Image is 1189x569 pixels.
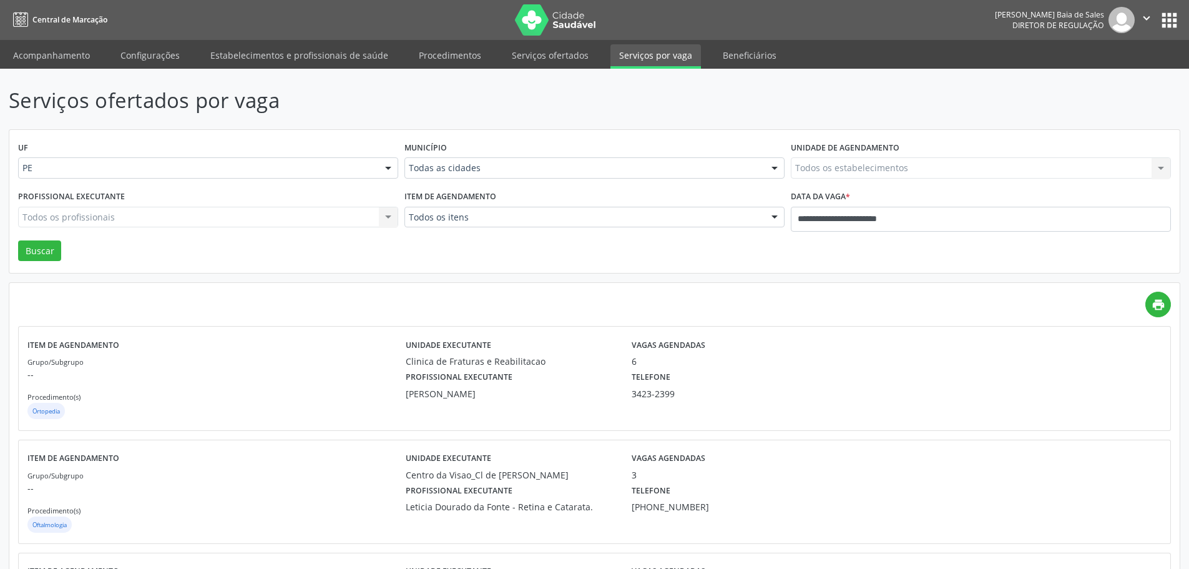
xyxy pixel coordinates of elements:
div: 3 [632,468,784,482]
a: Beneficiários [714,44,785,66]
div: [PERSON_NAME] [406,387,615,400]
div: 3423-2399 [632,387,727,400]
label: Profissional executante [406,368,512,387]
a: print [1145,292,1171,317]
div: Clinica de Fraturas e Reabilitacao [406,355,615,368]
label: UF [18,139,28,158]
a: Acompanhamento [4,44,99,66]
a: Configurações [112,44,188,66]
p: Serviços ofertados por vaga [9,85,829,116]
label: Data da vaga [791,187,850,207]
i: print [1152,298,1165,312]
p: -- [27,368,406,381]
label: Item de agendamento [404,187,496,207]
span: Diretor de regulação [1012,20,1104,31]
span: Todos os itens [409,211,759,224]
img: img [1108,7,1135,33]
button:  [1135,7,1158,33]
label: Item de agendamento [27,449,119,468]
small: Procedimento(s) [27,506,81,515]
a: Estabelecimentos e profissionais de saúde [202,44,397,66]
div: Centro da Visao_Cl de [PERSON_NAME] [406,468,615,482]
label: Vagas agendadas [632,449,705,468]
span: Central de Marcação [32,14,107,25]
label: Vagas agendadas [632,335,705,355]
label: Município [404,139,447,158]
div: [PERSON_NAME] Baia de Sales [995,9,1104,20]
span: Todas as cidades [409,162,759,174]
small: Grupo/Subgrupo [27,357,84,367]
button: Buscar [18,240,61,262]
label: Unidade executante [406,335,491,355]
label: Telefone [632,368,670,387]
a: Central de Marcação [9,9,107,30]
label: Unidade executante [406,449,491,468]
p: -- [27,482,406,495]
span: PE [22,162,373,174]
small: Grupo/Subgrupo [27,471,84,480]
label: Profissional executante [406,482,512,501]
label: Unidade de agendamento [791,139,899,158]
label: Telefone [632,482,670,501]
label: Profissional executante [18,187,125,207]
small: Ortopedia [32,407,60,415]
i:  [1140,11,1153,25]
label: Item de agendamento [27,335,119,355]
small: Procedimento(s) [27,392,81,402]
div: [PHONE_NUMBER] [632,500,727,513]
a: Procedimentos [410,44,490,66]
div: Leticia Dourado da Fonte - Retina e Catarata. [406,500,615,513]
button: apps [1158,9,1180,31]
a: Serviços ofertados [503,44,597,66]
small: Oftalmologia [32,521,67,529]
a: Serviços por vaga [610,44,701,69]
div: 6 [632,355,784,368]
